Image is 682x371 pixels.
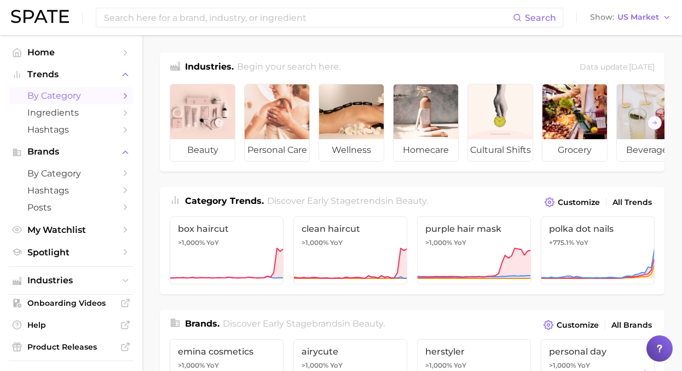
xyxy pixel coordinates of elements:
[223,318,385,329] span: Discover Early Stage brands in .
[178,224,275,234] span: box haircut
[302,346,399,357] span: airycute
[11,10,69,23] img: SPATE
[9,121,134,138] a: Hashtags
[541,216,655,284] a: polka dot nails+775.1% YoY
[542,195,603,210] button: Customize
[330,238,343,247] span: YoY
[267,196,428,206] span: Discover Early Stage trends in .
[617,139,681,161] span: beverages
[178,238,205,247] span: >1,000%
[27,124,115,135] span: Hashtags
[557,321,599,330] span: Customize
[185,196,264,206] span: Category Trends .
[587,10,674,25] button: ShowUS Market
[9,87,134,104] a: by Category
[27,225,115,235] span: My Watchlist
[244,84,310,162] a: personal care
[27,168,115,179] span: by Category
[170,216,284,284] a: box haircut>1,000% YoY
[542,139,607,161] span: grocery
[185,60,234,75] h1: Industries.
[9,295,134,311] a: Onboarding Videos
[319,139,384,161] span: wellness
[577,361,590,370] span: YoY
[27,247,115,258] span: Spotlight
[9,317,134,333] a: Help
[609,318,655,333] a: All Brands
[27,90,115,101] span: by Category
[237,60,340,75] h2: Begin your search here.
[27,70,115,79] span: Trends
[245,139,309,161] span: personal care
[425,346,523,357] span: herstyler
[590,14,614,20] span: Show
[178,361,205,369] span: >1,000%
[302,361,328,369] span: >1,000%
[549,224,646,234] span: polka dot nails
[319,84,384,162] a: wellness
[542,84,608,162] a: grocery
[206,238,219,247] span: YoY
[302,224,399,234] span: clean haircut
[27,298,115,308] span: Onboarding Videos
[611,321,652,330] span: All Brands
[541,317,602,333] button: Customize
[610,195,655,210] a: All Trends
[27,342,115,352] span: Product Releases
[454,238,466,247] span: YoY
[27,276,115,286] span: Industries
[9,221,134,238] a: My Watchlist
[394,139,458,161] span: homecare
[9,66,134,83] button: Trends
[616,84,682,162] a: beverages
[580,60,655,75] div: Data update: [DATE]
[648,116,662,130] button: Scroll Right
[27,320,115,330] span: Help
[617,14,659,20] span: US Market
[425,224,523,234] span: purple hair mask
[9,272,134,289] button: Industries
[9,165,134,182] a: by Category
[27,185,115,196] span: Hashtags
[467,84,533,162] a: cultural shifts
[170,84,235,162] a: beauty
[417,216,531,284] a: purple hair mask>1,000% YoY
[9,44,134,61] a: Home
[9,144,134,160] button: Brands
[525,13,556,23] span: Search
[454,361,466,370] span: YoY
[468,139,533,161] span: cultural shifts
[9,182,134,199] a: Hashtags
[330,361,343,370] span: YoY
[27,147,115,157] span: Brands
[27,47,115,58] span: Home
[103,8,513,27] input: Search here for a brand, industry, or ingredient
[352,318,383,329] span: beauty
[612,198,652,207] span: All Trends
[393,84,459,162] a: homecare
[27,202,115,213] span: Posts
[302,238,328,247] span: >1,000%
[576,238,588,247] span: YoY
[178,346,275,357] span: emina cosmetics
[425,238,452,247] span: >1,000%
[9,104,134,121] a: Ingredients
[293,216,407,284] a: clean haircut>1,000% YoY
[549,346,646,357] span: personal day
[549,238,574,247] span: +775.1%
[27,107,115,118] span: Ingredients
[9,199,134,216] a: Posts
[425,361,452,369] span: >1,000%
[549,361,576,369] span: >1,000%
[9,244,134,261] a: Spotlight
[558,198,600,207] span: Customize
[206,361,219,370] span: YoY
[9,339,134,355] a: Product Releases
[396,196,426,206] span: beauty
[185,318,219,329] span: Brands .
[170,139,235,161] span: beauty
